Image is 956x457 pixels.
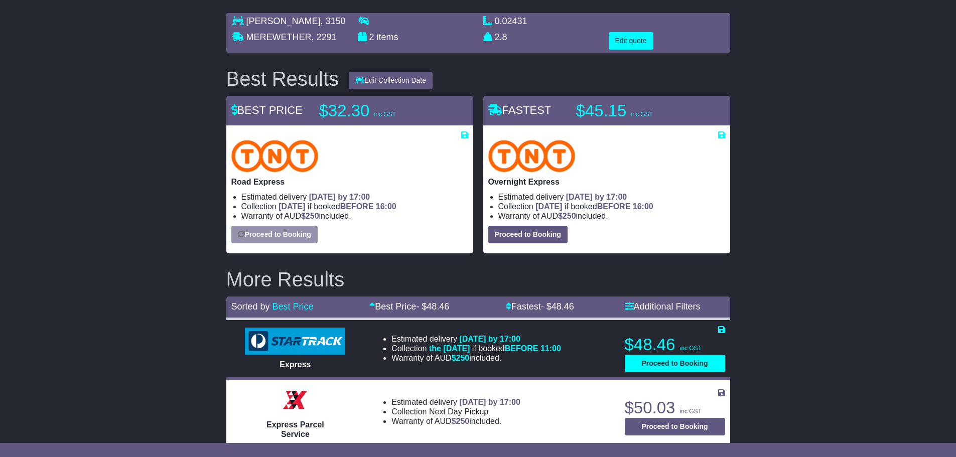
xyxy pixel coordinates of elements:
img: TNT Domestic: Overnight Express [488,140,576,172]
li: Estimated delivery [241,192,468,202]
span: if booked [279,202,396,211]
span: [DATE] by 17:00 [566,193,627,201]
span: FASTEST [488,104,552,116]
span: Express [280,360,311,369]
li: Collection [241,202,468,211]
span: 250 [456,417,470,425]
div: Best Results [221,68,344,90]
span: 250 [456,354,470,362]
p: $45.15 [576,101,702,121]
span: if booked [429,344,561,353]
a: Best Price- $48.46 [369,301,449,312]
span: Next Day Pickup [429,407,488,416]
h2: More Results [226,268,730,290]
span: inc GST [680,408,702,415]
span: [DATE] by 17:00 [459,398,520,406]
li: Estimated delivery [391,334,561,344]
a: Fastest- $48.46 [506,301,574,312]
span: inc GST [680,345,702,352]
span: - $ [416,301,449,312]
li: Estimated delivery [498,192,725,202]
li: Warranty of AUD included. [391,416,520,426]
span: 16:00 [633,202,653,211]
span: $ [558,212,576,220]
span: 48.46 [427,301,449,312]
li: Collection [498,202,725,211]
p: Overnight Express [488,177,725,187]
span: [DATE] by 17:00 [459,335,520,343]
button: Proceed to Booking [231,226,318,243]
a: Best Price [272,301,314,312]
li: Warranty of AUD included. [241,211,468,221]
span: inc GST [631,111,653,118]
p: $48.46 [625,335,725,355]
span: Sorted by [231,301,270,312]
span: items [377,32,398,42]
span: $ [452,417,470,425]
img: TNT Domestic: Road Express [231,140,319,172]
p: $50.03 [625,398,725,418]
button: Proceed to Booking [625,418,725,435]
span: 48.46 [552,301,574,312]
li: Warranty of AUD included. [498,211,725,221]
span: Express Parcel Service [266,420,324,438]
span: BEST PRICE [231,104,303,116]
a: Additional Filters [625,301,701,312]
span: the [DATE] [429,344,470,353]
span: inc GST [374,111,396,118]
span: BEFORE [597,202,631,211]
span: 250 [306,212,319,220]
span: MEREWETHER [246,32,312,42]
span: - $ [541,301,574,312]
button: Proceed to Booking [488,226,568,243]
span: , 2291 [312,32,337,42]
span: 0.02431 [495,16,527,26]
p: $32.30 [319,101,445,121]
li: Collection [391,407,520,416]
span: 16:00 [376,202,396,211]
button: Edit Collection Date [349,72,433,89]
p: Road Express [231,177,468,187]
span: 2.8 [495,32,507,42]
span: [DATE] [279,202,305,211]
button: Edit quote [609,32,653,50]
button: Proceed to Booking [625,355,725,372]
span: [PERSON_NAME] [246,16,321,26]
span: [DATE] [535,202,562,211]
li: Estimated delivery [391,397,520,407]
li: Collection [391,344,561,353]
span: 2 [369,32,374,42]
span: , 3150 [321,16,346,26]
span: BEFORE [505,344,538,353]
span: BEFORE [340,202,374,211]
span: 250 [563,212,576,220]
span: $ [452,354,470,362]
span: 11:00 [540,344,561,353]
span: if booked [535,202,653,211]
img: StarTrack: Express [245,328,345,355]
img: Border Express: Express Parcel Service [280,385,310,415]
li: Warranty of AUD included. [391,353,561,363]
span: [DATE] by 17:00 [309,193,370,201]
span: $ [301,212,319,220]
